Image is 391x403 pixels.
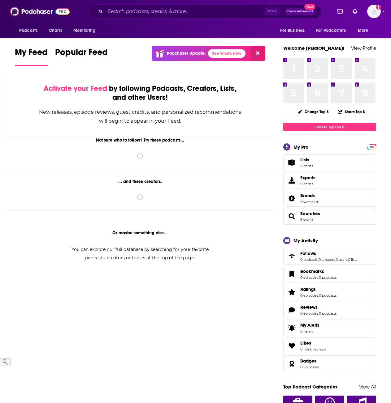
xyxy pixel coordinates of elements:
[36,84,244,102] div: by following Podcasts, Creators, Lists, and other Users!
[36,108,244,125] div: New releases, episode reviews, guest credits, and personalized recommendations will begin to appe...
[300,218,313,222] a: 3 saved
[300,164,313,168] span: 0 items
[300,365,319,369] a: 0 unlocked
[19,26,37,35] span: Podcasts
[368,145,375,149] span: PRO
[358,26,368,35] span: More
[300,358,316,364] span: Badges
[300,286,316,292] span: Ratings
[300,304,337,310] a: Reviews
[285,158,298,167] span: Lists
[300,340,326,346] a: Likes
[300,286,337,292] a: Ratings
[285,306,298,314] a: Reviews
[300,193,315,198] span: Brands
[312,25,355,36] button: open menu
[283,320,376,336] a: My Alerts
[283,302,376,318] span: Reviews
[319,275,337,280] a: 0 podcasts
[348,257,357,262] a: 0 lists
[337,106,365,118] button: Share Top 8
[294,108,332,116] button: Change Top 8
[318,311,319,316] span: ,
[351,45,376,51] a: View Profile
[15,47,48,61] span: My Feed
[300,175,315,180] span: Exports
[69,25,103,36] button: open menu
[300,193,318,198] a: Brands
[5,179,275,184] div: ... and these creators.
[285,194,298,203] a: Brands
[336,257,347,262] a: 0 users
[350,6,360,17] a: Show notifications dropdown
[55,47,108,66] a: Popular Feed
[300,251,316,256] span: Follows
[300,269,337,274] a: Bookmarks
[15,47,48,66] a: My Feed
[283,248,376,265] span: Follows
[367,5,381,18] img: User Profile
[300,358,319,364] a: Badges
[55,47,108,61] span: Popular Feed
[167,51,206,56] p: Podchaser Update!
[318,293,319,298] span: ,
[293,238,318,244] div: My Activity
[300,322,319,328] span: My Alerts
[368,144,375,149] a: PRO
[300,311,318,316] a: 0 episodes
[10,6,70,17] img: Podchaser - Follow, Share and Rate Podcasts
[285,176,298,185] span: Exports
[300,157,309,163] span: Lists
[300,182,315,186] span: 0 items
[283,190,376,207] span: Brands
[285,252,298,261] a: Follows
[285,359,298,368] a: Badges
[88,4,321,19] div: Search podcasts, credits, & more...
[300,293,318,298] a: 0 episodes
[300,257,318,262] a: 0 podcasts
[285,288,298,296] a: Ratings
[300,200,318,204] a: 0 watched
[304,4,315,10] span: New
[316,26,346,35] span: For Podcasters
[283,337,376,354] span: Likes
[285,8,316,15] button: Open AdvancedNew
[283,123,376,131] a: Create My Top 8
[73,26,95,35] span: Monitoring
[300,211,320,216] span: Searches
[285,270,298,278] a: Bookmarks
[64,245,216,262] div: You can explore our full database by searching for your favorite podcasts, creators or topics at ...
[276,25,312,36] button: open menu
[285,341,298,350] a: Likes
[300,269,324,274] span: Bookmarks
[49,26,62,35] span: Charts
[15,25,46,36] button: open menu
[367,5,381,18] span: Logged in as mmjamo
[44,84,107,93] span: Activate your Feed
[300,329,319,333] span: 0 items
[300,275,318,280] a: 0 episodes
[300,347,310,351] a: 0 lists
[283,208,376,225] span: Searches
[5,230,275,235] div: Or maybe something else...
[105,6,265,16] input: Search podcasts, credits, & more...
[354,25,376,36] button: open menu
[283,45,345,51] a: Welcome [PERSON_NAME]!
[280,26,305,35] span: For Business
[283,154,376,171] a: Lists
[285,324,298,332] span: My Alerts
[319,293,337,298] a: 0 podcasts
[300,251,357,256] a: Follows
[300,304,318,310] span: Reviews
[45,25,66,36] a: Charts
[5,138,275,143] div: Not sure who to follow? Try these podcasts...
[359,384,376,390] a: View All
[283,355,376,372] span: Badges
[283,384,337,390] a: Top Podcast Categories
[310,347,310,351] span: ,
[300,340,311,346] span: Likes
[335,6,345,17] a: Show notifications dropdown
